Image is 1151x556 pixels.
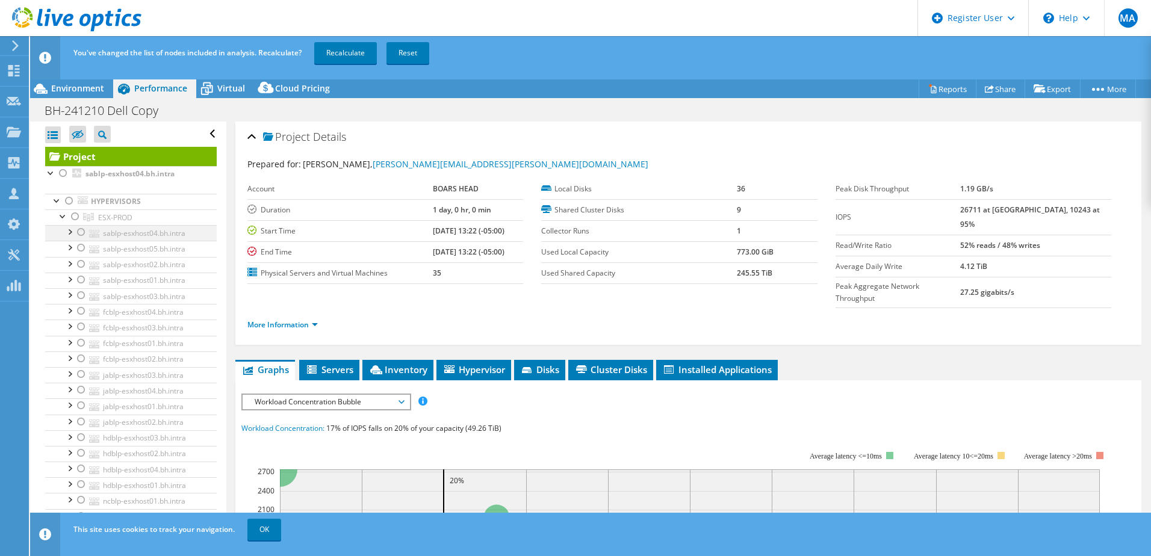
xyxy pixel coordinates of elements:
b: 26711 at [GEOGRAPHIC_DATA], 10243 at 95% [960,205,1100,229]
b: 1.19 GB/s [960,184,993,194]
a: jablp-esxhost03.bh.intra [45,367,217,383]
span: Installed Applications [662,363,772,375]
a: hdblp-esxhost01.bh.intra [45,477,217,493]
label: End Time [247,246,433,258]
span: Details [313,129,346,144]
span: Workload Concentration Bubble [249,395,403,409]
span: Cloud Pricing [275,82,330,94]
a: ESX-PROD [45,209,217,225]
b: 1 [737,226,741,236]
b: 1 day, 0 hr, 0 min [433,205,491,215]
b: 27.25 gigabits/s [960,287,1014,297]
b: 52% reads / 48% writes [960,240,1040,250]
a: Reset [386,42,429,64]
a: sablp-esxhost04.bh.intra [45,166,217,182]
h1: BH-241210 Dell Copy [39,104,177,117]
a: jablp-esxhost04.bh.intra [45,383,217,398]
b: [DATE] 13:22 (-05:00) [433,247,504,257]
a: jablp-esxhost02.bh.intra [45,415,217,430]
label: Account [247,183,433,195]
a: sablp-esxhost04.bh.intra [45,225,217,241]
a: ncblp-esxhost04.bh.intra [45,509,217,525]
a: Recalculate [314,42,377,64]
a: fcblp-esxhost02.bh.intra [45,351,217,367]
label: Peak Aggregate Network Throughput [836,280,961,304]
a: Project [45,147,217,166]
a: hdblp-esxhost02.bh.intra [45,446,217,462]
b: sablp-esxhost04.bh.intra [85,168,175,179]
b: 245.55 TiB [737,268,772,278]
a: More [1080,79,1136,98]
label: Average Daily Write [836,261,961,273]
b: BOARS HEAD [433,184,479,194]
span: Workload Concentration: [241,423,324,433]
svg: \n [1043,13,1054,23]
a: fcblp-esxhost04.bh.intra [45,304,217,320]
span: [PERSON_NAME], [303,158,648,170]
a: Hypervisors [45,194,217,209]
label: Collector Runs [541,225,737,237]
text: 20% [450,475,464,486]
span: You've changed the list of nodes included in analysis. Recalculate? [73,48,302,58]
a: Reports [919,79,976,98]
label: Peak Disk Throughput [836,183,961,195]
label: Prepared for: [247,158,301,170]
span: Servers [305,363,353,375]
a: ncblp-esxhost01.bh.intra [45,493,217,508]
label: Local Disks [541,183,737,195]
text: 2400 [258,486,275,496]
span: Graphs [241,363,289,375]
span: This site uses cookies to track your navigation. [73,524,235,534]
span: 17% of IOPS falls on 20% of your capacity (49.26 TiB) [326,423,501,433]
label: Used Local Capacity [541,246,737,258]
label: IOPS [836,211,961,223]
span: Cluster Disks [574,363,647,375]
label: Used Shared Capacity [541,267,737,279]
a: [PERSON_NAME][EMAIL_ADDRESS][PERSON_NAME][DOMAIN_NAME] [373,158,648,170]
span: MA [1118,8,1138,28]
tspan: Average latency <=10ms [810,452,882,460]
a: fcblp-esxhost03.bh.intra [45,320,217,335]
a: fcblp-esxhost01.bh.intra [45,336,217,351]
span: Inventory [368,363,427,375]
b: 36 [737,184,745,194]
text: 2100 [258,504,275,514]
a: hdblp-esxhost03.bh.intra [45,430,217,446]
label: Start Time [247,225,433,237]
b: 35 [433,268,441,278]
span: Performance [134,82,187,94]
a: Export [1025,79,1081,98]
span: ESX-PROD [98,212,132,223]
span: Disks [520,363,559,375]
b: 4.12 TiB [960,261,987,271]
text: Average latency >20ms [1024,452,1092,460]
a: jablp-esxhost01.bh.intra [45,398,217,414]
b: 773.00 GiB [737,247,774,257]
span: Hypervisor [442,363,505,375]
text: 2700 [258,466,275,477]
a: OK [247,519,281,540]
span: Virtual [217,82,245,94]
a: sablp-esxhost01.bh.intra [45,273,217,288]
a: sablp-esxhost03.bh.intra [45,288,217,304]
a: More Information [247,320,318,330]
span: Environment [51,82,104,94]
label: Duration [247,204,433,216]
label: Read/Write Ratio [836,239,961,252]
b: 9 [737,205,741,215]
a: sablp-esxhost02.bh.intra [45,257,217,273]
label: Shared Cluster Disks [541,204,737,216]
span: Project [263,131,310,143]
tspan: Average latency 10<=20ms [914,452,993,460]
a: Share [976,79,1025,98]
a: hdblp-esxhost04.bh.intra [45,462,217,477]
label: Physical Servers and Virtual Machines [247,267,433,279]
a: sablp-esxhost05.bh.intra [45,241,217,256]
b: [DATE] 13:22 (-05:00) [433,226,504,236]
